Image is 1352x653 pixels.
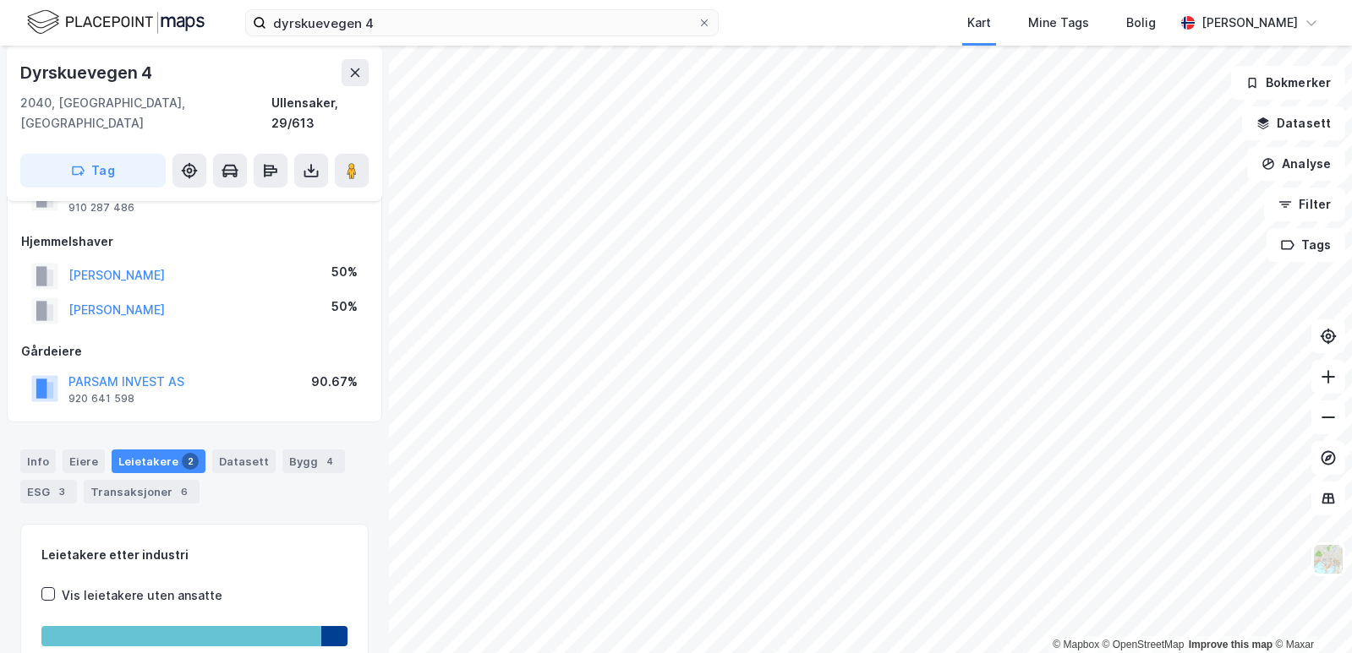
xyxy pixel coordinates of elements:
[41,545,348,565] div: Leietakere etter industri
[967,13,991,33] div: Kart
[331,262,358,282] div: 50%
[321,453,338,470] div: 4
[182,453,199,470] div: 2
[68,201,134,215] div: 910 287 486
[271,93,369,133] div: Ullensaker, 29/613
[21,341,368,362] div: Gårdeiere
[68,392,134,405] div: 920 641 598
[1264,188,1345,221] button: Filter
[112,449,205,473] div: Leietakere
[62,585,222,606] div: Vis leietakere uten ansatte
[20,154,166,188] button: Tag
[1242,106,1345,140] button: Datasett
[266,10,698,35] input: Søk på adresse, matrikkel, gårdeiere, leietakere eller personer
[1126,13,1156,33] div: Bolig
[1231,66,1345,100] button: Bokmerker
[84,480,200,503] div: Transaksjoner
[20,480,77,503] div: ESG
[20,449,56,473] div: Info
[212,449,276,473] div: Datasett
[1267,228,1345,262] button: Tags
[53,483,70,500] div: 3
[1267,572,1352,653] iframe: Chat Widget
[21,231,368,252] div: Hjemmelshaver
[1053,639,1099,650] a: Mapbox
[1247,147,1345,181] button: Analyse
[63,449,105,473] div: Eiere
[1189,639,1273,650] a: Improve this map
[1103,639,1185,650] a: OpenStreetMap
[282,449,345,473] div: Bygg
[27,8,205,37] img: logo.f888ab2527a4732fd821a326f86c7f29.svg
[20,59,156,86] div: Dyrskuevegen 4
[20,93,271,133] div: 2040, [GEOGRAPHIC_DATA], [GEOGRAPHIC_DATA]
[331,297,358,317] div: 50%
[1312,543,1344,575] img: Z
[1028,13,1089,33] div: Mine Tags
[1201,13,1298,33] div: [PERSON_NAME]
[311,372,358,392] div: 90.67%
[176,483,193,500] div: 6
